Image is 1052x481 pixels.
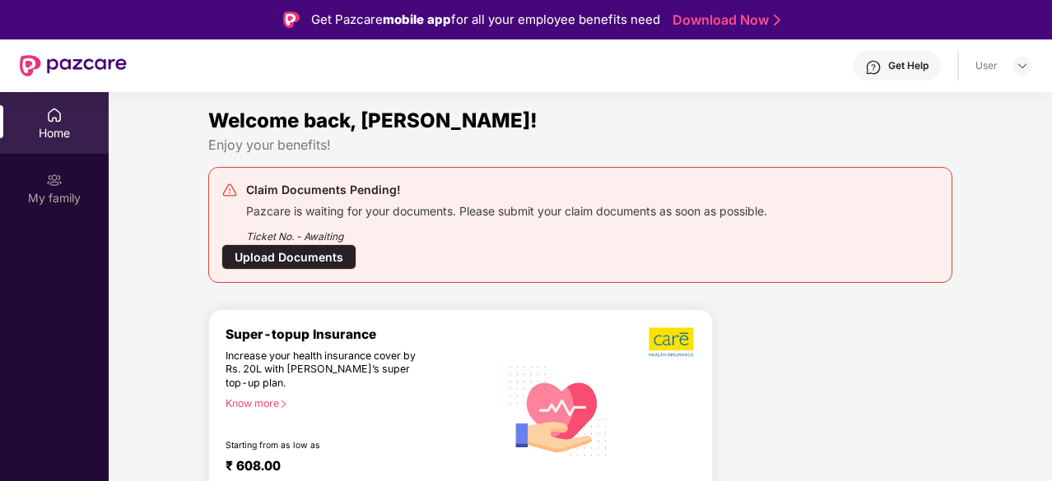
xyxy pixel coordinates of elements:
[865,59,882,76] img: svg+xml;base64,PHN2ZyBpZD0iSGVscC0zMngzMiIgeG1sbnM9Imh0dHA6Ly93d3cudzMub3JnLzIwMDAvc3ZnIiB3aWR0aD...
[311,10,660,30] div: Get Pazcare for all your employee benefits need
[975,59,998,72] div: User
[226,397,490,409] div: Know more
[46,107,63,123] img: svg+xml;base64,PHN2ZyBpZD0iSG9tZSIgeG1sbnM9Imh0dHA6Ly93d3cudzMub3JnLzIwMDAvc3ZnIiB3aWR0aD0iMjAiIG...
[226,440,430,451] div: Starting from as low as
[226,458,483,478] div: ₹ 608.00
[208,136,952,154] div: Enjoy your benefits!
[673,12,775,29] a: Download Now
[246,180,767,200] div: Claim Documents Pending!
[221,244,356,270] div: Upload Documents
[208,109,538,132] span: Welcome back, [PERSON_NAME]!
[279,400,288,409] span: right
[383,12,451,27] strong: mobile app
[46,172,63,188] img: svg+xml;base64,PHN2ZyB3aWR0aD0iMjAiIGhlaWdodD0iMjAiIHZpZXdCb3g9IjAgMCAyMCAyMCIgZmlsbD0ibm9uZSIgeG...
[649,326,696,358] img: b5dec4f62d2307b9de63beb79f102df3.png
[20,55,127,76] img: New Pazcare Logo
[246,200,767,219] div: Pazcare is waiting for your documents. Please submit your claim documents as soon as possible.
[500,350,617,469] img: svg+xml;base64,PHN2ZyB4bWxucz0iaHR0cDovL3d3dy53My5vcmcvMjAwMC9zdmciIHhtbG5zOnhsaW5rPSJodHRwOi8vd3...
[888,59,929,72] div: Get Help
[774,12,780,29] img: Stroke
[226,349,429,391] div: Increase your health insurance cover by Rs. 20L with [PERSON_NAME]’s super top-up plan.
[283,12,300,28] img: Logo
[1016,59,1029,72] img: svg+xml;base64,PHN2ZyBpZD0iRHJvcGRvd24tMzJ4MzIiIHhtbG5zPSJodHRwOi8vd3d3LnczLm9yZy8yMDAwL3N2ZyIgd2...
[226,326,500,342] div: Super-topup Insurance
[246,219,767,244] div: Ticket No. - Awaiting
[221,182,238,198] img: svg+xml;base64,PHN2ZyB4bWxucz0iaHR0cDovL3d3dy53My5vcmcvMjAwMC9zdmciIHdpZHRoPSIyNCIgaGVpZ2h0PSIyNC...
